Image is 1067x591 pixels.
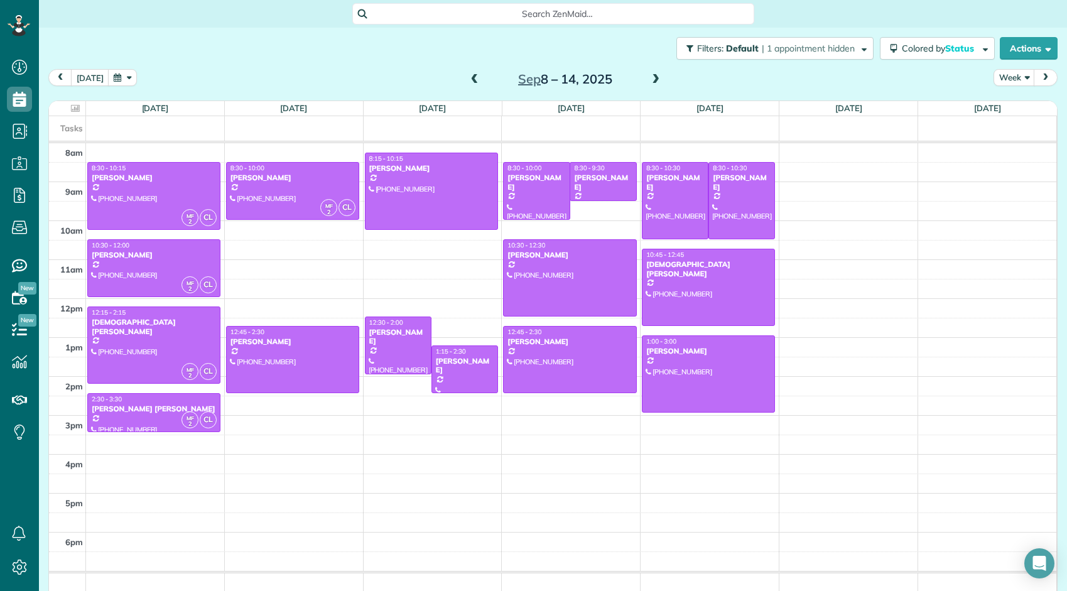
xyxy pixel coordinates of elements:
[670,37,874,60] a: Filters: Default | 1 appointment hidden
[200,411,217,428] span: CL
[187,366,194,373] span: MF
[369,328,428,346] div: [PERSON_NAME]
[507,328,541,336] span: 12:45 - 2:30
[230,337,355,346] div: [PERSON_NAME]
[436,347,466,355] span: 1:15 - 2:30
[187,212,194,219] span: MF
[507,164,541,172] span: 8:30 - 10:00
[65,420,83,430] span: 3pm
[902,43,978,54] span: Colored by
[65,342,83,352] span: 1pm
[712,173,771,192] div: [PERSON_NAME]
[60,123,83,133] span: Tasks
[369,155,403,163] span: 8:15 - 10:15
[646,173,705,192] div: [PERSON_NAME]
[91,404,217,413] div: [PERSON_NAME] [PERSON_NAME]
[187,279,194,286] span: MF
[646,260,771,278] div: [DEMOGRAPHIC_DATA][PERSON_NAME]
[646,337,676,345] span: 1:00 - 3:00
[419,103,446,113] a: [DATE]
[321,207,337,219] small: 2
[200,276,217,293] span: CL
[435,357,494,375] div: [PERSON_NAME]
[65,537,83,547] span: 6pm
[762,43,855,54] span: | 1 appointment hidden
[48,69,72,86] button: prev
[92,241,129,249] span: 10:30 - 12:00
[574,164,604,172] span: 8:30 - 9:30
[994,69,1035,86] button: Week
[726,43,759,54] span: Default
[230,164,264,172] span: 8:30 - 10:00
[65,498,83,508] span: 5pm
[280,103,307,113] a: [DATE]
[713,164,747,172] span: 8:30 - 10:30
[369,164,494,173] div: [PERSON_NAME]
[696,103,723,113] a: [DATE]
[646,347,771,355] div: [PERSON_NAME]
[60,303,83,313] span: 12pm
[518,71,541,87] span: Sep
[1024,548,1054,578] div: Open Intercom Messenger
[1000,37,1058,60] button: Actions
[558,103,585,113] a: [DATE]
[65,459,83,469] span: 4pm
[91,318,217,336] div: [DEMOGRAPHIC_DATA][PERSON_NAME]
[507,337,632,346] div: [PERSON_NAME]
[92,164,126,172] span: 8:30 - 10:15
[91,173,217,182] div: [PERSON_NAME]
[573,173,632,192] div: [PERSON_NAME]
[65,187,83,197] span: 9am
[507,241,545,249] span: 10:30 - 12:30
[91,251,217,259] div: [PERSON_NAME]
[187,415,194,421] span: MF
[200,363,217,380] span: CL
[1034,69,1058,86] button: next
[60,225,83,236] span: 10am
[60,264,83,274] span: 11am
[676,37,874,60] button: Filters: Default | 1 appointment hidden
[182,418,198,430] small: 2
[230,173,355,182] div: [PERSON_NAME]
[18,282,36,295] span: New
[945,43,976,54] span: Status
[835,103,862,113] a: [DATE]
[325,202,333,209] span: MF
[182,370,198,382] small: 2
[697,43,723,54] span: Filters:
[487,72,644,86] h2: 8 – 14, 2025
[142,103,169,113] a: [DATE]
[92,308,126,317] span: 12:15 - 2:15
[646,164,680,172] span: 8:30 - 10:30
[92,395,122,403] span: 2:30 - 3:30
[339,199,355,216] span: CL
[200,209,217,226] span: CL
[182,283,198,295] small: 2
[65,381,83,391] span: 2pm
[230,328,264,336] span: 12:45 - 2:30
[182,216,198,228] small: 2
[880,37,995,60] button: Colored byStatus
[646,251,684,259] span: 10:45 - 12:45
[65,148,83,158] span: 8am
[974,103,1001,113] a: [DATE]
[18,314,36,327] span: New
[71,69,109,86] button: [DATE]
[507,251,632,259] div: [PERSON_NAME]
[369,318,403,327] span: 12:30 - 2:00
[507,173,566,192] div: [PERSON_NAME]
